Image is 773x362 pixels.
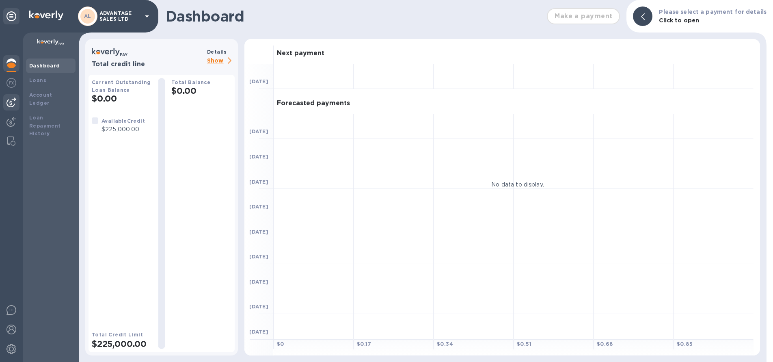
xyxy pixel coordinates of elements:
b: [DATE] [249,179,268,185]
b: AL [84,13,91,19]
b: [DATE] [249,128,268,134]
img: Logo [29,11,63,20]
b: $ 0 [277,341,284,347]
p: Show [207,56,235,66]
b: [DATE] [249,78,268,85]
b: Total Balance [171,79,210,85]
b: [DATE] [249,204,268,210]
b: [DATE] [249,303,268,310]
p: No data to display. [491,180,544,189]
b: $ 0.85 [677,341,693,347]
h2: $0.00 [171,86,231,96]
h3: Next payment [277,50,324,57]
b: Dashboard [29,63,60,69]
b: Loan Repayment History [29,115,61,137]
b: Loans [29,77,46,83]
b: $ 0.51 [517,341,531,347]
b: [DATE] [249,229,268,235]
h1: Dashboard [166,8,543,25]
img: Foreign exchange [6,78,16,88]
b: Click to open [659,17,699,24]
b: $ 0.17 [357,341,371,347]
b: [DATE] [249,154,268,160]
b: [DATE] [249,279,268,285]
b: Please select a payment for details [659,9,767,15]
b: Details [207,49,227,55]
h2: $225,000.00 [92,339,152,349]
b: $ 0.68 [597,341,613,347]
b: [DATE] [249,254,268,260]
b: $ 0.34 [437,341,453,347]
h3: Forecasted payments [277,100,350,107]
b: Total Credit Limit [92,332,143,338]
h3: Total credit line [92,61,204,68]
b: Account Ledger [29,92,52,106]
h2: $0.00 [92,93,152,104]
div: Unpin categories [3,8,19,24]
b: Current Outstanding Loan Balance [92,79,151,93]
b: Available Credit [101,118,145,124]
p: ADVANTAGE SALES LTD [99,11,140,22]
b: [DATE] [249,329,268,335]
p: $225,000.00 [101,125,145,134]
